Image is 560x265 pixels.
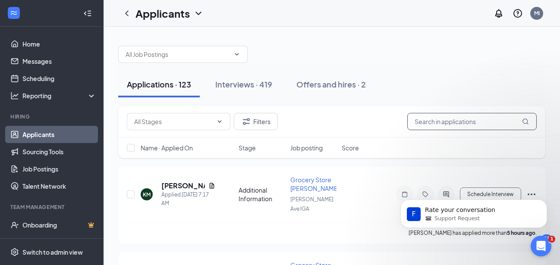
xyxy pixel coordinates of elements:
[193,8,204,19] svg: ChevronDown
[407,113,537,130] input: Search in applications
[548,236,555,243] span: 1
[290,196,333,212] span: [PERSON_NAME] Ave IGA
[141,143,193,152] span: Name · Applied On
[10,91,19,100] svg: Analysis
[342,143,359,152] span: Score
[22,216,96,234] a: OnboardingCrown
[22,35,96,53] a: Home
[126,50,230,59] input: All Job Postings
[134,117,213,126] input: All Stages
[161,190,215,208] div: Applied [DATE] 7:17 AM
[239,186,285,203] div: Additional Information
[241,116,252,127] svg: Filter
[22,126,96,143] a: Applicants
[513,8,523,19] svg: QuestionInfo
[215,79,272,90] div: Interviews · 419
[122,8,132,19] svg: ChevronLeft
[161,181,205,190] h5: [PERSON_NAME]
[143,191,151,198] div: KM
[135,6,190,21] h1: Applicants
[387,181,560,242] iframe: Intercom notifications message
[290,176,340,192] span: Grocery Store [PERSON_NAME]
[10,203,94,211] div: Team Management
[522,118,529,125] svg: MagnifyingGlass
[296,79,366,90] div: Offers and hires · 2
[216,118,223,125] svg: ChevronDown
[494,8,504,19] svg: Notifications
[234,113,278,130] button: Filter Filters
[83,9,92,18] svg: Collapse
[10,248,19,256] svg: Settings
[22,178,96,195] a: Talent Network
[239,143,256,152] span: Stage
[22,70,96,87] a: Scheduling
[208,182,215,189] svg: Document
[22,234,96,251] a: TeamCrown
[22,91,97,100] div: Reporting
[531,236,551,256] iframe: Intercom live chat
[22,53,96,70] a: Messages
[290,143,323,152] span: Job posting
[534,9,540,17] div: MI
[22,248,83,256] div: Switch to admin view
[22,160,96,178] a: Job Postings
[10,113,94,120] div: Hiring
[9,9,18,17] svg: WorkstreamLogo
[127,79,191,90] div: Applications · 123
[233,51,240,58] svg: ChevronDown
[22,143,96,160] a: Sourcing Tools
